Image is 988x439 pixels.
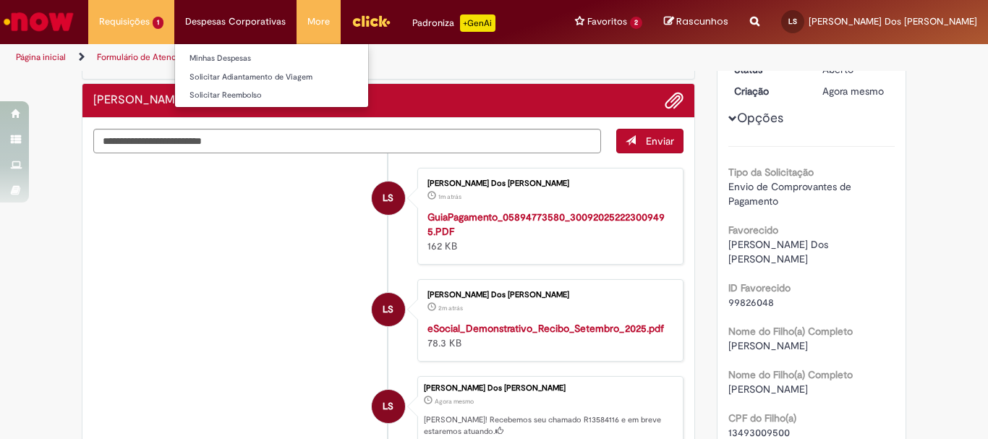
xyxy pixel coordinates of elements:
[175,51,368,67] a: Minhas Despesas
[728,238,831,265] span: [PERSON_NAME] Dos [PERSON_NAME]
[438,192,461,201] span: 1m atrás
[723,84,812,98] dt: Criação
[372,182,405,215] div: Lais Lidio Dos Santos
[93,94,289,107] h2: Auxílio Creche e Babá Histórico de tíquete
[728,339,808,352] span: [PERSON_NAME]
[372,293,405,326] div: Lais Lidio Dos Santos
[1,7,76,36] img: ServiceNow
[822,85,884,98] span: Agora mesmo
[665,91,683,110] button: Adicionar anexos
[587,14,627,29] span: Favoritos
[788,17,797,26] span: LS
[427,210,668,253] div: 162 KB
[427,179,668,188] div: [PERSON_NAME] Dos [PERSON_NAME]
[175,69,368,85] a: Solicitar Adiantamento de Viagem
[438,304,463,312] span: 2m atrás
[372,390,405,423] div: Lais Lidio Dos Santos
[427,291,668,299] div: [PERSON_NAME] Dos [PERSON_NAME]
[352,10,391,32] img: click_logo_yellow_360x200.png
[174,43,369,108] ul: Despesas Corporativas
[822,85,884,98] time: 01/10/2025 08:19:49
[435,397,474,406] time: 01/10/2025 08:19:49
[153,17,163,29] span: 1
[646,135,674,148] span: Enviar
[438,304,463,312] time: 01/10/2025 08:18:14
[427,321,668,350] div: 78.3 KB
[185,14,286,29] span: Despesas Corporativas
[11,44,648,71] ul: Trilhas de página
[616,129,683,153] button: Enviar
[383,292,393,327] span: LS
[728,383,808,396] span: [PERSON_NAME]
[728,412,796,425] b: CPF do Filho(a)
[728,296,774,309] span: 99826048
[728,180,854,208] span: Envio de Comprovantes de Pagamento
[427,210,665,238] a: GuiaPagamento_05894773580_300920252223009495.PDF
[383,181,393,216] span: LS
[424,384,676,393] div: [PERSON_NAME] Dos [PERSON_NAME]
[97,51,204,63] a: Formulário de Atendimento
[427,322,664,335] a: eSocial_Demonstrativo_Recibo_Setembro_2025.pdf
[307,14,330,29] span: More
[383,389,393,424] span: LS
[664,15,728,29] a: Rascunhos
[728,368,853,381] b: Nome do Filho(a) Completo
[438,192,461,201] time: 01/10/2025 08:18:44
[424,414,676,437] p: [PERSON_NAME]! Recebemos seu chamado R13584116 e em breve estaremos atuando.
[99,14,150,29] span: Requisições
[728,426,790,439] span: 13493009500
[630,17,642,29] span: 2
[460,14,495,32] p: +GenAi
[93,129,601,153] textarea: Digite sua mensagem aqui...
[175,88,368,103] a: Solicitar Reembolso
[16,51,66,63] a: Página inicial
[728,166,814,179] b: Tipo da Solicitação
[676,14,728,28] span: Rascunhos
[728,325,853,338] b: Nome do Filho(a) Completo
[435,397,474,406] span: Agora mesmo
[412,14,495,32] div: Padroniza
[822,84,890,98] div: 01/10/2025 08:19:49
[728,281,791,294] b: ID Favorecido
[728,223,778,236] b: Favorecido
[809,15,977,27] span: [PERSON_NAME] Dos [PERSON_NAME]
